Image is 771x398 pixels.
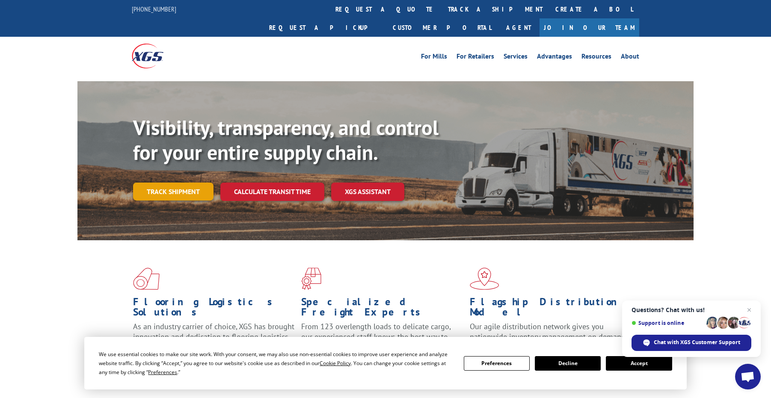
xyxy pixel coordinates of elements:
b: Visibility, transparency, and control for your entire supply chain. [133,114,439,165]
a: For Mills [421,53,447,62]
a: About [621,53,639,62]
a: For Retailers [457,53,494,62]
div: Chat with XGS Customer Support [632,335,751,351]
a: Customer Portal [386,18,498,37]
div: Cookie Consent Prompt [84,337,687,389]
img: xgs-icon-flagship-distribution-model-red [470,268,499,290]
h1: Specialized Freight Experts [301,297,463,321]
a: Advantages [537,53,572,62]
a: Agent [498,18,540,37]
img: xgs-icon-focused-on-flooring-red [301,268,321,290]
span: Close chat [744,305,754,315]
span: Support is online [632,320,703,326]
a: Services [504,53,528,62]
span: As an industry carrier of choice, XGS has brought innovation and dedication to flooring logistics... [133,321,294,352]
span: Cookie Policy [320,360,351,367]
span: Chat with XGS Customer Support [654,339,740,346]
button: Decline [535,356,601,371]
h1: Flagship Distribution Model [470,297,632,321]
button: Preferences [464,356,530,371]
a: Resources [581,53,611,62]
span: Preferences [148,369,177,376]
a: Join Our Team [540,18,639,37]
h1: Flooring Logistics Solutions [133,297,295,321]
a: [PHONE_NUMBER] [132,5,176,13]
span: Our agile distribution network gives you nationwide inventory management on demand. [470,321,627,342]
span: Questions? Chat with us! [632,307,751,313]
button: Accept [606,356,672,371]
div: We use essential cookies to make our site work. With your consent, we may also use non-essential ... [99,350,453,377]
a: Track shipment [133,183,214,200]
a: Request a pickup [263,18,386,37]
img: xgs-icon-total-supply-chain-intelligence-red [133,268,160,290]
div: Open chat [735,364,761,389]
p: From 123 overlength loads to delicate cargo, our experienced staff knows the best way to move you... [301,321,463,360]
a: Calculate transit time [220,183,324,201]
a: XGS ASSISTANT [331,183,404,201]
